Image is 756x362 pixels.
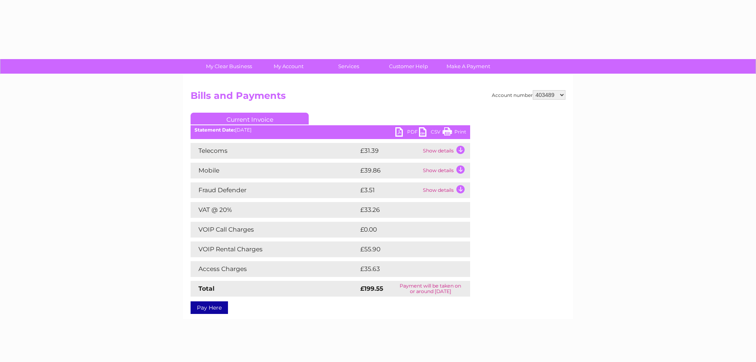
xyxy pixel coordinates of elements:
[358,182,421,198] td: £3.51
[191,163,358,178] td: Mobile
[195,127,235,133] b: Statement Date:
[191,90,565,105] h2: Bills and Payments
[358,143,421,159] td: £31.39
[358,222,452,238] td: £0.00
[191,202,358,218] td: VAT @ 20%
[358,261,454,277] td: £35.63
[421,163,470,178] td: Show details
[391,281,470,297] td: Payment will be taken on or around [DATE]
[492,90,565,100] div: Account number
[191,113,309,124] a: Current Invoice
[316,59,381,74] a: Services
[198,285,215,292] strong: Total
[436,59,501,74] a: Make A Payment
[191,127,470,133] div: [DATE]
[358,241,454,257] td: £55.90
[360,285,383,292] strong: £199.55
[256,59,321,74] a: My Account
[421,143,470,159] td: Show details
[191,301,228,314] a: Pay Here
[419,127,443,139] a: CSV
[191,241,358,257] td: VOIP Rental Charges
[358,163,421,178] td: £39.86
[196,59,261,74] a: My Clear Business
[395,127,419,139] a: PDF
[191,222,358,238] td: VOIP Call Charges
[443,127,466,139] a: Print
[358,202,454,218] td: £33.26
[191,261,358,277] td: Access Charges
[421,182,470,198] td: Show details
[376,59,441,74] a: Customer Help
[191,182,358,198] td: Fraud Defender
[191,143,358,159] td: Telecoms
